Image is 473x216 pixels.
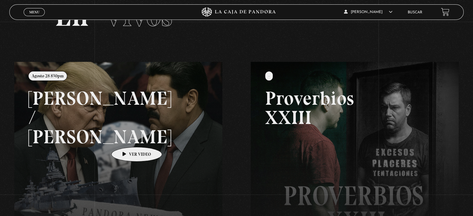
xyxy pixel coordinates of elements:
a: View your shopping cart [441,8,449,16]
a: Buscar [408,11,422,14]
span: [PERSON_NAME] [344,10,392,14]
span: Menu [29,10,39,14]
span: Cerrar [27,16,42,20]
h2: En [55,1,418,31]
